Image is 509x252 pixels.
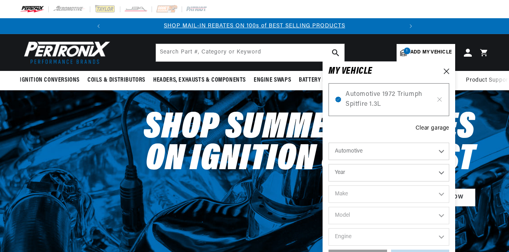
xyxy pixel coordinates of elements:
h2: Shop Summer Rebates on Ignition & Exhaust [144,113,475,176]
button: search button [327,44,344,61]
span: 1 [404,48,410,54]
h6: MY VEHICLE [329,67,372,75]
select: Make [329,185,449,203]
span: Headers, Exhausts & Components [153,76,246,84]
summary: Ignition Conversions [20,71,84,90]
div: 1 of 2 [106,22,403,31]
summary: Battery Products [295,71,353,90]
input: Search Part #, Category or Keyword [156,44,344,61]
span: Coils & Distributors [87,76,145,84]
img: Pertronix [20,39,111,66]
select: Year [329,164,449,181]
summary: Engine Swaps [250,71,295,90]
select: Engine [329,228,449,246]
summary: Coils & Distributors [84,71,149,90]
summary: Headers, Exhausts & Components [149,71,250,90]
span: Battery Products [299,76,349,84]
span: Automotive 1972 Triumph Spitfire 1.3L [346,90,432,110]
select: Model [329,207,449,224]
button: Translation missing: en.sections.announcements.previous_announcement [91,18,106,34]
span: Add my vehicle [410,49,452,56]
button: Translation missing: en.sections.announcements.next_announcement [403,18,419,34]
a: SHOP MAIL-IN REBATES ON 100s of BEST SELLING PRODUCTS [164,23,345,29]
span: Ignition Conversions [20,76,80,84]
select: Ride Type [329,143,449,160]
div: Clear garage [416,124,449,133]
div: Announcement [106,22,403,31]
a: 1Add my vehicle [397,44,455,61]
span: Engine Swaps [254,76,291,84]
